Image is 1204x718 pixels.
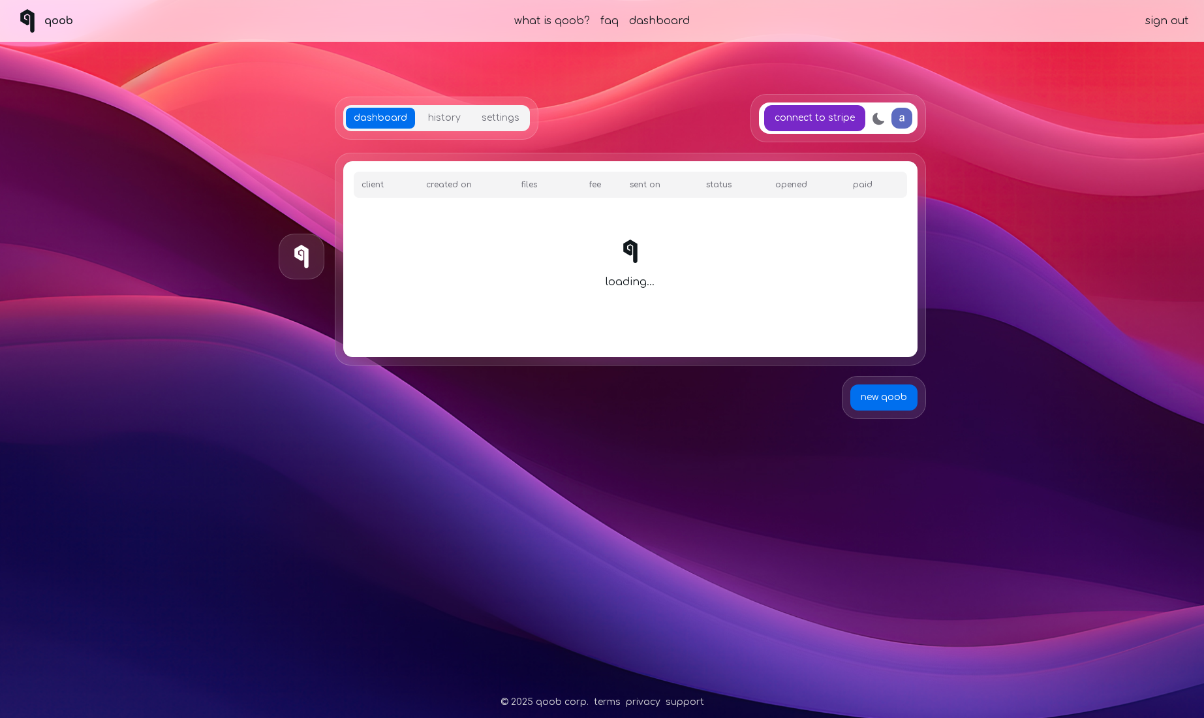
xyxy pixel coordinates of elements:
[482,112,519,125] div: settings
[1145,13,1188,29] a: sign out
[420,108,469,129] a: History
[343,105,530,131] div: tabs
[354,112,407,125] div: dashboard
[514,13,590,29] a: what is qoob?
[666,696,704,709] a: support
[594,696,621,709] a: terms
[606,274,655,290] p: loading...
[346,108,415,129] a: Dashboard
[600,13,619,29] a: faq
[629,13,690,29] a: dashboard
[626,696,660,709] a: privacy
[871,111,886,126] label: Switch to dark mode
[764,105,865,131] a: connect to stripe
[474,108,527,129] a: Settings
[16,9,73,33] a: qoob
[850,384,918,411] button: new qoob
[891,108,912,129] img: aaron watson
[44,13,73,29] p: qoob
[354,172,907,305] table: qoob table
[428,112,461,125] div: history
[501,696,589,709] span: © 2025 qoob corp.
